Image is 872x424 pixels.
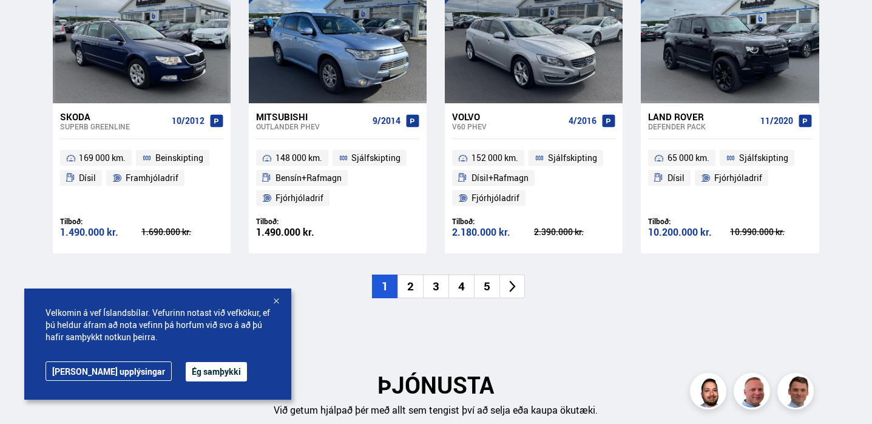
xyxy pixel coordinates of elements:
[141,228,223,236] div: 1.690.000 kr.
[53,103,231,253] a: Skoda Superb GREENLINE 10/2012 169 000 km. Beinskipting Dísil Framhjóladrif Tilboð: 1.490.000 kr....
[351,151,401,165] span: Sjálfskipting
[397,275,423,298] li: 2
[53,403,819,417] p: Við getum hjálpað þér með allt sem tengist því að selja eða kaupa ökutæki.
[126,171,178,185] span: Framhjóladrif
[452,111,564,122] div: Volvo
[735,375,772,411] img: siFngHWaQ9KaOqBr.png
[648,217,730,226] div: Tilboð:
[548,151,597,165] span: Sjálfskipting
[668,151,709,165] span: 65 000 km.
[692,375,728,411] img: nhp88E3Fdnt1Opn2.png
[534,228,616,236] div: 2.390.000 kr.
[46,361,172,381] a: [PERSON_NAME] upplýsingar
[275,191,323,205] span: Fjórhjóladrif
[256,122,368,131] div: Outlander PHEV
[53,371,819,398] h2: ÞJÓNUSTA
[79,171,96,185] span: Dísil
[648,122,755,131] div: Defender PACK
[249,103,427,253] a: Mitsubishi Outlander PHEV 9/2014 148 000 km. Sjálfskipting Bensín+Rafmagn Fjórhjóladrif Tilboð: 1...
[739,151,788,165] span: Sjálfskipting
[10,5,46,41] button: Opna LiveChat spjallviðmót
[452,227,534,238] div: 2.180.000 kr.
[648,227,730,238] div: 10.200.000 kr.
[471,151,518,165] span: 152 000 km.
[423,275,448,298] li: 3
[445,103,623,253] a: Volvo V60 PHEV 4/2016 152 000 km. Sjálfskipting Dísil+Rafmagn Fjórhjóladrif Tilboð: 2.180.000 kr....
[256,217,338,226] div: Tilboð:
[60,217,142,226] div: Tilboð:
[641,103,819,253] a: Land Rover Defender PACK 11/2020 65 000 km. Sjálfskipting Dísil Fjórhjóladrif Tilboð: 10.200.000 ...
[648,111,755,122] div: Land Rover
[46,307,270,343] span: Velkomin á vef Íslandsbílar. Vefurinn notast við vefkökur, ef þú heldur áfram að nota vefinn þá h...
[79,151,126,165] span: 169 000 km.
[60,122,167,131] div: Superb GREENLINE
[471,171,529,185] span: Dísil+Rafmagn
[668,171,684,185] span: Dísil
[60,227,142,238] div: 1.490.000 kr.
[186,362,247,381] button: Ég samþykki
[172,116,204,126] span: 10/2012
[275,151,322,165] span: 148 000 km.
[275,171,342,185] span: Bensín+Rafmagn
[471,191,519,205] span: Fjórhjóladrif
[779,375,816,411] img: FbJEzSuNWCJXmdc-.webp
[730,228,812,236] div: 10.990.000 kr.
[256,111,368,122] div: Mitsubishi
[760,116,793,126] span: 11/2020
[474,275,499,298] li: 5
[714,171,762,185] span: Fjórhjóladrif
[372,275,397,298] li: 1
[569,116,597,126] span: 4/2016
[60,111,167,122] div: Skoda
[373,116,401,126] span: 9/2014
[256,227,338,238] div: 1.490.000 kr.
[448,275,474,298] li: 4
[155,151,203,165] span: Beinskipting
[452,122,564,131] div: V60 PHEV
[452,217,534,226] div: Tilboð:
